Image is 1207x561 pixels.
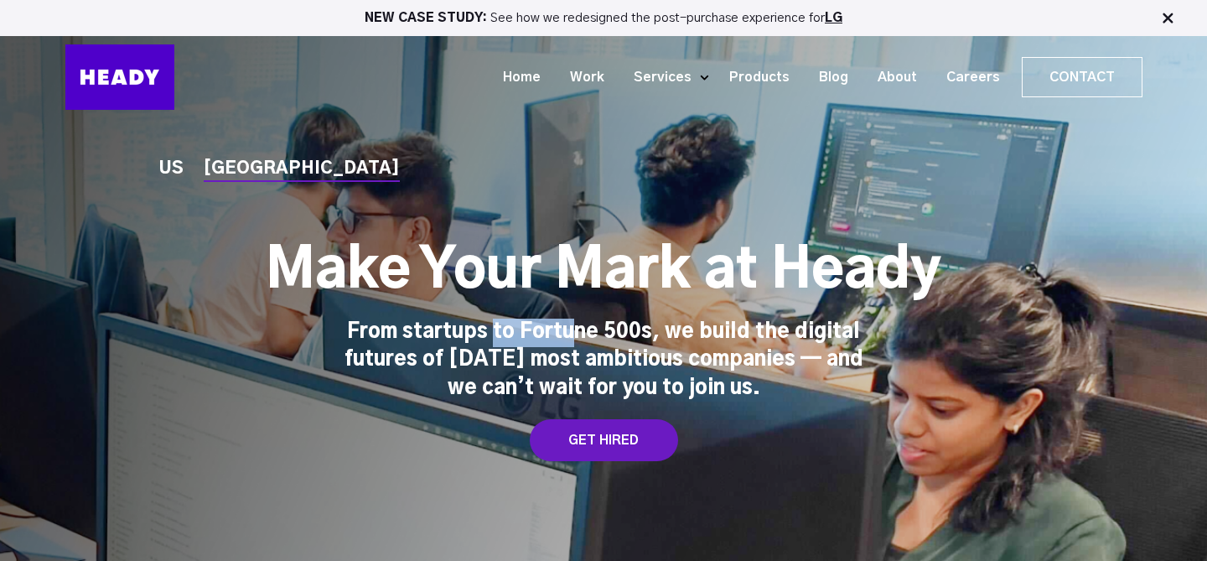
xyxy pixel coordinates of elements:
a: Services [613,62,700,93]
a: Work [549,62,613,93]
p: See how we redesigned the post-purchase experience for [8,12,1199,24]
a: Home [482,62,549,93]
div: From startups to Fortune 500s, we build the digital futures of [DATE] most ambitious companies — ... [344,319,863,403]
a: Contact [1023,58,1142,96]
a: GET HIRED [530,419,678,461]
div: Navigation Menu [191,57,1142,97]
a: About [857,62,925,93]
a: Products [708,62,798,93]
h1: Make Your Mark at Heady [266,238,941,305]
a: US [159,160,184,178]
strong: NEW CASE STUDY: [365,12,490,24]
a: Careers [925,62,1008,93]
a: LG [825,12,842,24]
a: Blog [798,62,857,93]
img: Heady_Logo_Web-01 (1) [65,44,174,110]
a: [GEOGRAPHIC_DATA] [204,160,400,178]
img: Close Bar [1159,10,1176,27]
